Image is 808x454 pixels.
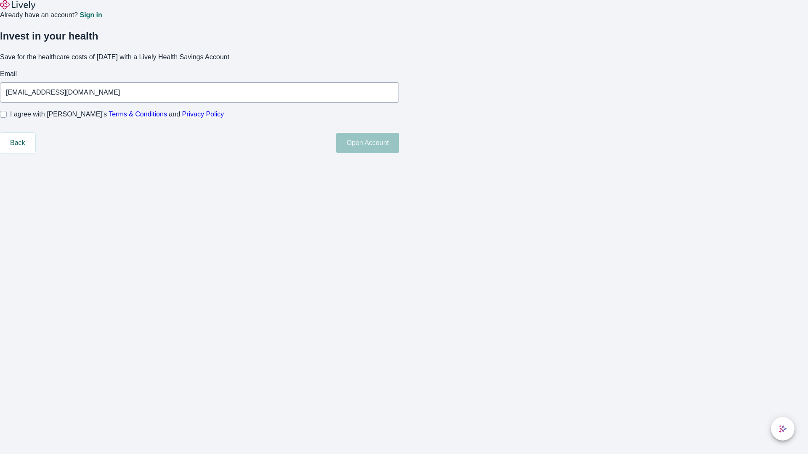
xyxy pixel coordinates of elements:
button: chat [771,417,795,441]
span: I agree with [PERSON_NAME]’s and [10,109,224,119]
a: Sign in [80,12,102,18]
svg: Lively AI Assistant [779,425,787,433]
a: Terms & Conditions [109,111,167,118]
a: Privacy Policy [182,111,224,118]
